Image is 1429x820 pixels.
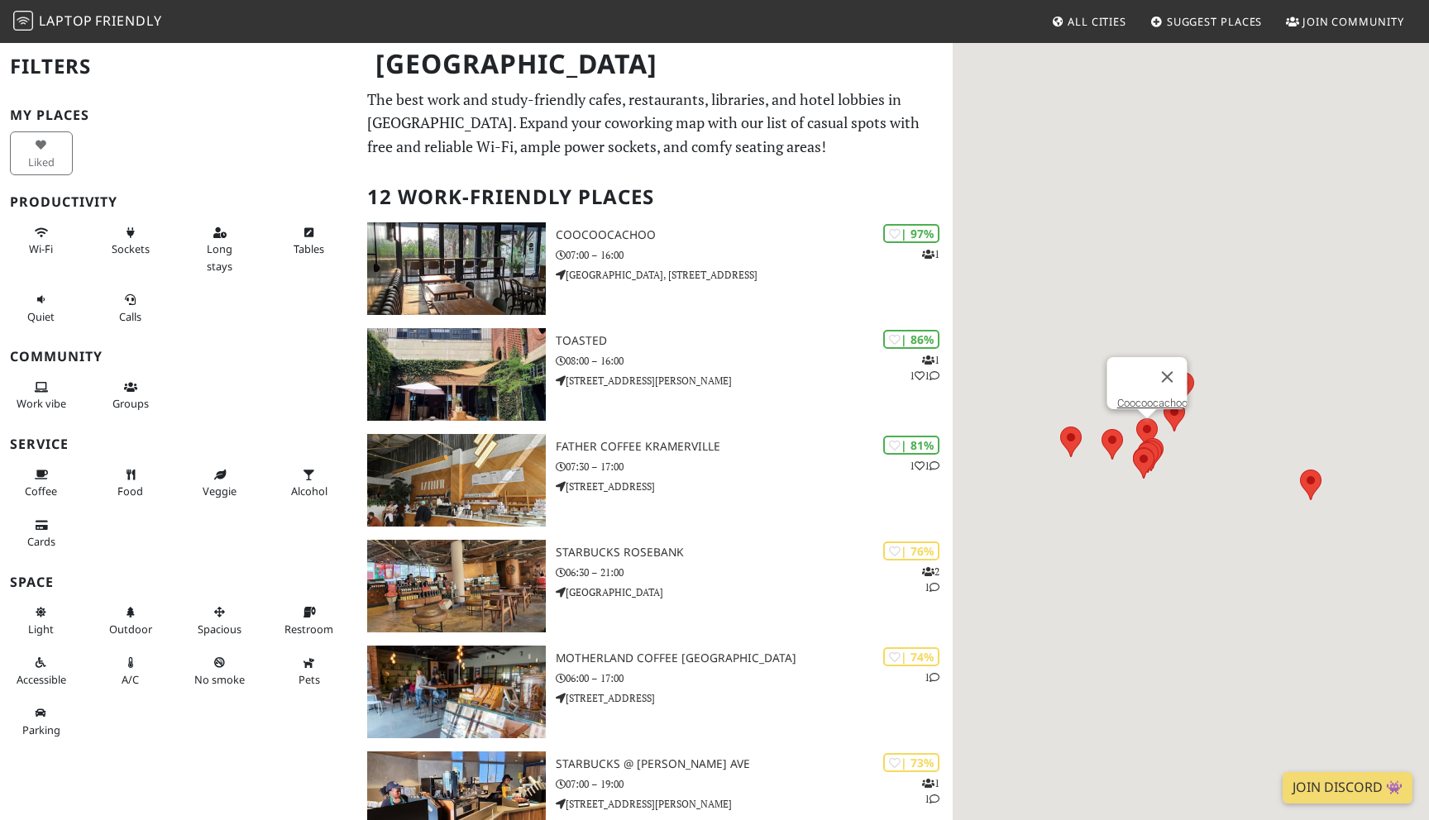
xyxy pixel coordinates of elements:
button: Outdoor [99,598,162,642]
h1: [GEOGRAPHIC_DATA] [362,41,949,87]
button: Parking [10,699,73,743]
button: Light [10,598,73,642]
a: Join Discord 👾 [1283,772,1412,803]
span: Air conditioned [122,672,139,687]
div: | 76% [883,541,939,560]
button: Calls [99,286,162,330]
p: 07:30 – 17:00 [556,459,953,474]
div: | 73% [883,753,939,772]
span: Coffee [25,484,57,498]
img: LaptopFriendly [13,11,33,31]
button: Groups [99,374,162,417]
p: 06:00 – 17:00 [556,670,953,686]
span: Smoke free [194,672,245,687]
button: Sockets [99,219,162,263]
p: 1 [925,670,939,685]
a: Starbucks Rosebank | 76% 21 Starbucks Rosebank 06:30 – 21:00 [GEOGRAPHIC_DATA] [357,540,953,632]
img: Starbucks Rosebank [367,540,546,632]
button: Work vibe [10,374,73,417]
h3: Service [10,436,347,452]
h3: Father Coffee Kramerville [556,440,953,454]
h3: My Places [10,107,347,123]
button: Cards [10,512,73,555]
h3: Toasted [556,334,953,348]
img: Father Coffee Kramerville [367,434,546,527]
div: | 74% [883,647,939,666]
span: People working [17,396,66,411]
button: Accessible [10,649,73,693]
a: Motherland Coffee Sturdee Avenue | 74% 1 Motherland Coffee [GEOGRAPHIC_DATA] 06:00 – 17:00 [STREE... [357,646,953,738]
a: LaptopFriendly LaptopFriendly [13,7,162,36]
button: A/C [99,649,162,693]
p: 07:00 – 19:00 [556,776,953,792]
button: Close [1148,357,1188,397]
button: Restroom [278,598,341,642]
h2: Filters [10,41,347,92]
p: 1 1 [910,458,939,474]
a: Suggest Places [1144,7,1269,36]
p: The best work and study-friendly cafes, restaurants, libraries, and hotel lobbies in [GEOGRAPHIC_... [367,88,943,159]
span: Friendly [95,12,161,30]
span: Alcohol [291,484,327,498]
span: Laptop [39,12,93,30]
h3: Coocoocachoo [556,228,953,242]
span: Video/audio calls [119,309,141,324]
span: Power sockets [112,241,150,256]
span: Group tables [112,396,149,411]
span: Long stays [207,241,232,273]
a: Coocoocachoo [1117,397,1188,409]
a: Join Community [1279,7,1411,36]
span: Natural light [28,622,54,636]
button: Wi-Fi [10,219,73,263]
span: Join Community [1302,14,1404,29]
img: Coocoocachoo [367,222,546,315]
h3: Productivity [10,194,347,210]
button: Coffee [10,461,73,505]
h3: Starbucks Rosebank [556,546,953,560]
p: [GEOGRAPHIC_DATA], [STREET_ADDRESS] [556,267,953,283]
span: Stable Wi-Fi [29,241,53,256]
div: | 86% [883,330,939,349]
button: Tables [278,219,341,263]
img: Toasted [367,328,546,421]
img: Motherland Coffee Sturdee Avenue [367,646,546,738]
button: Veggie [189,461,251,505]
a: Toasted | 86% 111 Toasted 08:00 – 16:00 [STREET_ADDRESS][PERSON_NAME] [357,328,953,421]
span: Quiet [27,309,55,324]
span: Parking [22,722,60,737]
span: Outdoor area [109,622,152,636]
h3: Community [10,349,347,365]
span: Work-friendly tables [294,241,324,256]
h3: Motherland Coffee [GEOGRAPHIC_DATA] [556,651,953,665]
button: Quiet [10,286,73,330]
p: 08:00 – 16:00 [556,353,953,369]
button: Food [99,461,162,505]
button: Alcohol [278,461,341,505]
p: 07:00 – 16:00 [556,247,953,263]
h3: Starbucks @ [PERSON_NAME] Ave [556,757,953,771]
a: Father Coffee Kramerville | 81% 11 Father Coffee Kramerville 07:30 – 17:00 [STREET_ADDRESS] [357,434,953,527]
button: Pets [278,649,341,693]
div: | 97% [883,224,939,243]
span: Spacious [198,622,241,636]
span: Food [117,484,143,498]
a: All Cities [1044,7,1133,36]
p: [STREET_ADDRESS][PERSON_NAME] [556,796,953,812]
p: 1 [922,246,939,262]
p: 1 1 1 [910,352,939,384]
h2: 12 Work-Friendly Places [367,172,943,222]
a: Coocoocachoo | 97% 1 Coocoocachoo 07:00 – 16:00 [GEOGRAPHIC_DATA], [STREET_ADDRESS] [357,222,953,315]
button: Spacious [189,598,251,642]
p: [STREET_ADDRESS] [556,690,953,706]
p: [GEOGRAPHIC_DATA] [556,584,953,600]
h3: Space [10,574,347,590]
span: Credit cards [27,534,55,549]
p: 06:30 – 21:00 [556,565,953,580]
span: Suggest Places [1167,14,1263,29]
p: 1 1 [922,775,939,807]
p: 2 1 [922,564,939,595]
button: Long stays [189,219,251,279]
span: Veggie [203,484,237,498]
div: | 81% [883,436,939,455]
span: Restroom [284,622,333,636]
